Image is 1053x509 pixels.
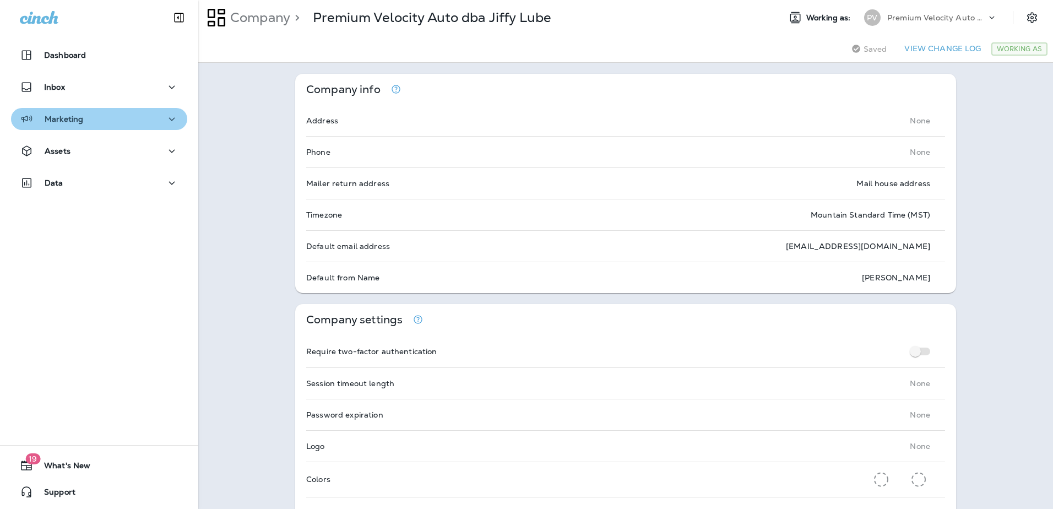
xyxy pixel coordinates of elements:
[306,379,394,388] p: Session timeout length
[313,9,551,26] p: Premium Velocity Auto dba Jiffy Lube
[290,9,300,26] p: >
[900,40,985,57] button: View Change Log
[306,85,381,94] p: Company info
[991,42,1047,56] div: Working As
[306,116,338,125] p: Address
[11,76,187,98] button: Inbox
[806,13,853,23] span: Working as:
[306,273,379,282] p: Default from Name
[910,116,930,125] p: None
[44,83,65,91] p: Inbox
[862,273,930,282] p: [PERSON_NAME]
[306,148,330,156] p: Phone
[910,148,930,156] p: None
[33,461,90,474] span: What's New
[910,410,930,419] p: None
[870,468,893,491] button: Primary Color
[306,410,383,419] p: Password expiration
[306,179,389,188] p: Mailer return address
[910,442,930,451] p: None
[11,108,187,130] button: Marketing
[306,210,342,219] p: Timezone
[164,7,194,29] button: Collapse Sidebar
[306,347,437,356] p: Require two-factor authentication
[864,9,881,26] div: PV
[33,488,75,501] span: Support
[887,13,986,22] p: Premium Velocity Auto dba Jiffy Lube
[306,475,330,484] p: Colors
[856,179,930,188] p: Mail house address
[907,468,930,491] button: Secondary Color
[864,45,887,53] span: Saved
[45,147,70,155] p: Assets
[45,115,83,123] p: Marketing
[45,178,63,187] p: Data
[786,242,930,251] p: [EMAIL_ADDRESS][DOMAIN_NAME]
[11,140,187,162] button: Assets
[811,210,930,219] p: Mountain Standard Time (MST)
[11,172,187,194] button: Data
[11,44,187,66] button: Dashboard
[910,379,930,388] p: None
[11,454,187,476] button: 19What's New
[25,453,40,464] span: 19
[11,481,187,503] button: Support
[306,242,390,251] p: Default email address
[306,315,403,324] p: Company settings
[44,51,86,59] p: Dashboard
[226,9,290,26] p: Company
[1022,8,1042,28] button: Settings
[306,442,325,451] p: Logo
